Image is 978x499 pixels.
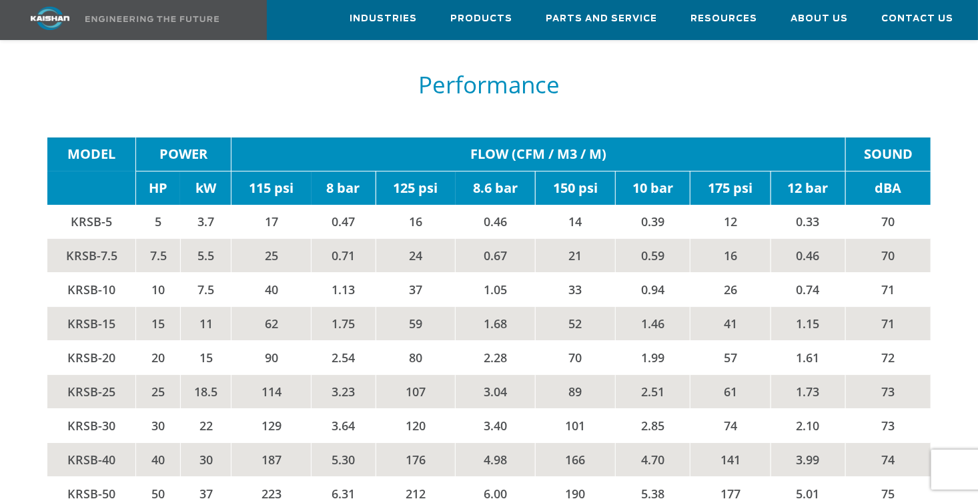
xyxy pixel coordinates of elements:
td: 70 [845,205,931,239]
td: 70 [535,340,615,374]
td: 11 [180,306,231,340]
td: 1.99 [616,340,690,374]
td: 1.68 [456,306,536,340]
td: 7.5 [180,272,231,306]
td: 74 [845,442,931,476]
td: 3.04 [456,374,536,408]
td: 4.98 [456,442,536,476]
td: 0.94 [616,272,690,306]
td: KRSB-20 [47,340,136,374]
td: 80 [376,340,456,374]
td: 1.61 [771,340,845,374]
td: POWER [136,137,231,171]
td: KRSB-40 [47,442,136,476]
td: 73 [845,408,931,442]
td: 2.51 [616,374,690,408]
a: Parts and Service [546,1,657,37]
td: 150 psi [535,171,615,205]
td: 114 [231,374,312,408]
td: 25 [136,374,180,408]
a: About Us [791,1,848,37]
td: 0.71 [312,238,376,272]
td: 10 bar [616,171,690,205]
td: 12 bar [771,171,845,205]
span: Contact Us [881,11,953,27]
td: KRSB-15 [47,306,136,340]
td: 22 [180,408,231,442]
td: 18.5 [180,374,231,408]
a: Contact Us [881,1,953,37]
td: 89 [535,374,615,408]
td: 21 [535,238,615,272]
td: 16 [376,205,456,239]
td: MODEL [47,137,136,171]
td: 3.64 [312,408,376,442]
span: Resources [690,11,757,27]
td: 5.5 [180,238,231,272]
td: 120 [376,408,456,442]
td: 14 [535,205,615,239]
td: 3.7 [180,205,231,239]
td: KRSB-5 [47,205,136,239]
td: 0.39 [616,205,690,239]
td: 1.75 [312,306,376,340]
td: 73 [845,374,931,408]
td: 41 [690,306,771,340]
td: 90 [231,340,312,374]
td: 40 [231,272,312,306]
a: Industries [350,1,417,37]
h5: Performance [47,72,931,97]
span: Parts and Service [546,11,657,27]
td: KRSB-10 [47,272,136,306]
td: 1.05 [456,272,536,306]
td: 1.15 [771,306,845,340]
td: 15 [180,340,231,374]
td: 0.67 [456,238,536,272]
td: 74 [690,408,771,442]
td: 3.99 [771,442,845,476]
td: 25 [231,238,312,272]
td: 24 [376,238,456,272]
td: 57 [690,340,771,374]
td: 15 [136,306,180,340]
td: 176 [376,442,456,476]
a: Resources [690,1,757,37]
td: 3.40 [456,408,536,442]
td: 16 [690,238,771,272]
td: 2.85 [616,408,690,442]
td: KRSB-7.5 [47,238,136,272]
td: 20 [136,340,180,374]
td: 62 [231,306,312,340]
td: 59 [376,306,456,340]
td: HP [136,171,180,205]
td: 5.30 [312,442,376,476]
td: 0.59 [616,238,690,272]
td: 1.73 [771,374,845,408]
td: 40 [136,442,180,476]
td: FLOW (CFM / M3 / M) [231,137,845,171]
td: 10 [136,272,180,306]
td: SOUND [845,137,931,171]
td: 5 [136,205,180,239]
img: Engineering the future [85,16,219,22]
td: 107 [376,374,456,408]
td: 125 psi [376,171,456,205]
td: 1.46 [616,306,690,340]
td: 30 [180,442,231,476]
td: 61 [690,374,771,408]
td: 71 [845,272,931,306]
td: 3.23 [312,374,376,408]
td: 1.13 [312,272,376,306]
td: 26 [690,272,771,306]
td: 0.47 [312,205,376,239]
td: 52 [535,306,615,340]
td: 72 [845,340,931,374]
td: 2.54 [312,340,376,374]
td: 2.28 [456,340,536,374]
td: 37 [376,272,456,306]
td: 0.33 [771,205,845,239]
span: Products [450,11,512,27]
td: 141 [690,442,771,476]
td: 70 [845,238,931,272]
td: 0.74 [771,272,845,306]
